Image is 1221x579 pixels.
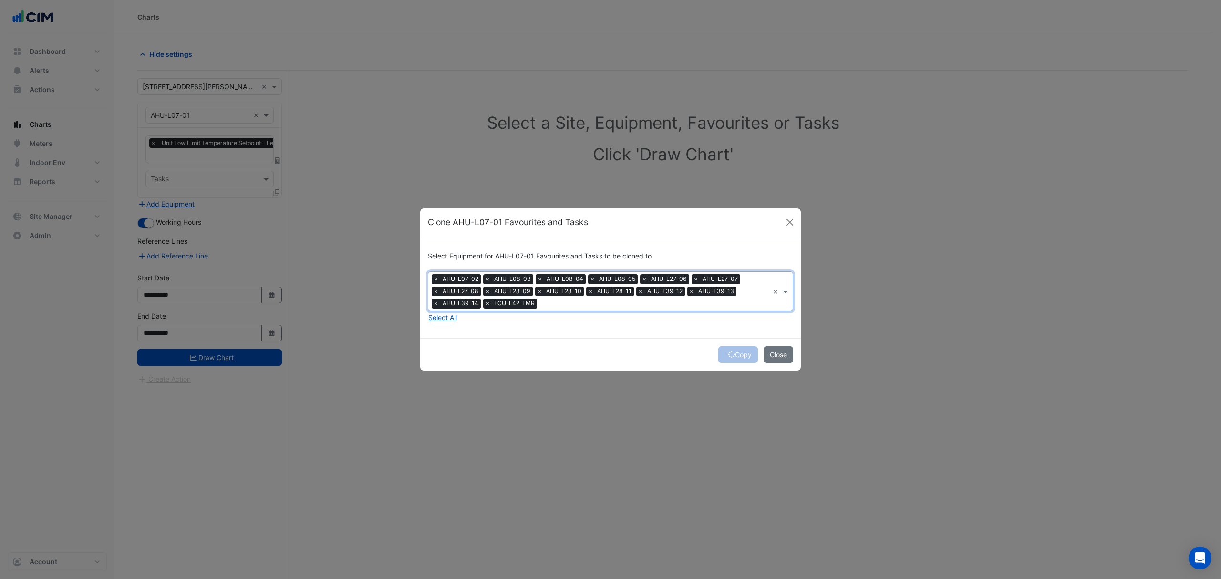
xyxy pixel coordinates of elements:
[428,216,588,228] h5: Clone AHU-L07-01 Favourites and Tasks
[700,274,740,284] span: AHU-L27-07
[636,287,645,296] span: ×
[483,299,492,308] span: ×
[492,299,537,308] span: FCU-L42-LMR
[432,299,440,308] span: ×
[440,299,481,308] span: AHU-L39-14
[544,287,584,296] span: AHU-L28-10
[483,287,492,296] span: ×
[428,252,793,260] h6: Select Equipment for AHU-L07-01 Favourites and Tasks to be cloned to
[544,274,586,284] span: AHU-L08-04
[492,274,533,284] span: AHU-L08-03
[649,274,689,284] span: AHU-L27-06
[783,215,797,229] button: Close
[687,287,696,296] span: ×
[595,287,634,296] span: AHU-L28-11
[440,287,481,296] span: AHU-L27-08
[597,274,638,284] span: AHU-L08-05
[432,274,440,284] span: ×
[483,274,492,284] span: ×
[588,274,597,284] span: ×
[535,287,544,296] span: ×
[773,287,781,297] span: Clear
[692,274,700,284] span: ×
[586,287,595,296] span: ×
[1189,547,1211,569] div: Open Intercom Messenger
[645,287,685,296] span: AHU-L39-12
[492,287,533,296] span: AHU-L28-09
[432,287,440,296] span: ×
[640,274,649,284] span: ×
[428,312,457,323] button: Select All
[440,274,481,284] span: AHU-L07-02
[696,287,736,296] span: AHU-L39-13
[536,274,544,284] span: ×
[764,346,793,363] button: Close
